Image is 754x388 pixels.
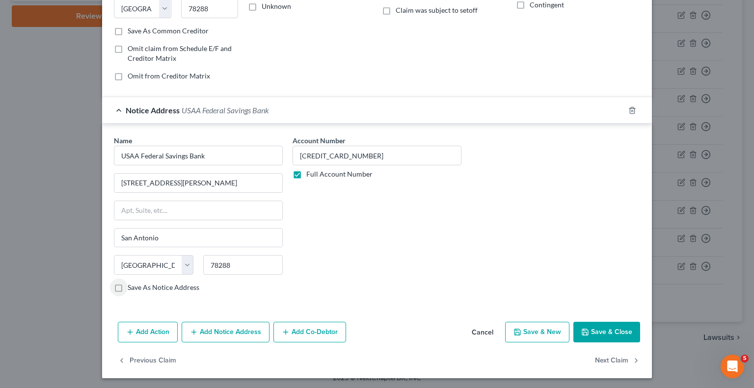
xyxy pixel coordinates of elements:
[741,355,749,362] span: 5
[126,105,180,115] span: Notice Address
[573,322,640,342] button: Save & Close
[505,322,569,342] button: Save & New
[595,350,640,371] button: Next Claim
[396,6,478,14] span: Claim was subject to setoff
[182,322,269,342] button: Add Notice Address
[262,1,291,11] label: Unknown
[128,283,199,292] label: Save As Notice Address
[114,201,282,220] input: Apt, Suite, etc...
[114,174,282,192] input: Enter address...
[118,322,178,342] button: Add Action
[114,229,282,247] input: Enter city...
[721,355,744,378] iframe: Intercom live chat
[293,146,461,165] input: --
[306,169,373,179] label: Full Account Number
[273,322,346,342] button: Add Co-Debtor
[128,26,209,36] label: Save As Common Creditor
[114,136,132,145] span: Name
[530,0,564,9] span: Contingent
[464,323,501,342] button: Cancel
[128,72,210,80] span: Omit from Creditor Matrix
[203,255,283,275] input: Enter zip..
[118,350,176,371] button: Previous Claim
[128,44,232,62] span: Omit claim from Schedule E/F and Creditor Matrix
[114,146,283,165] input: Search by name...
[182,105,269,115] span: USAA Federal Savings Bank
[293,135,346,146] label: Account Number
